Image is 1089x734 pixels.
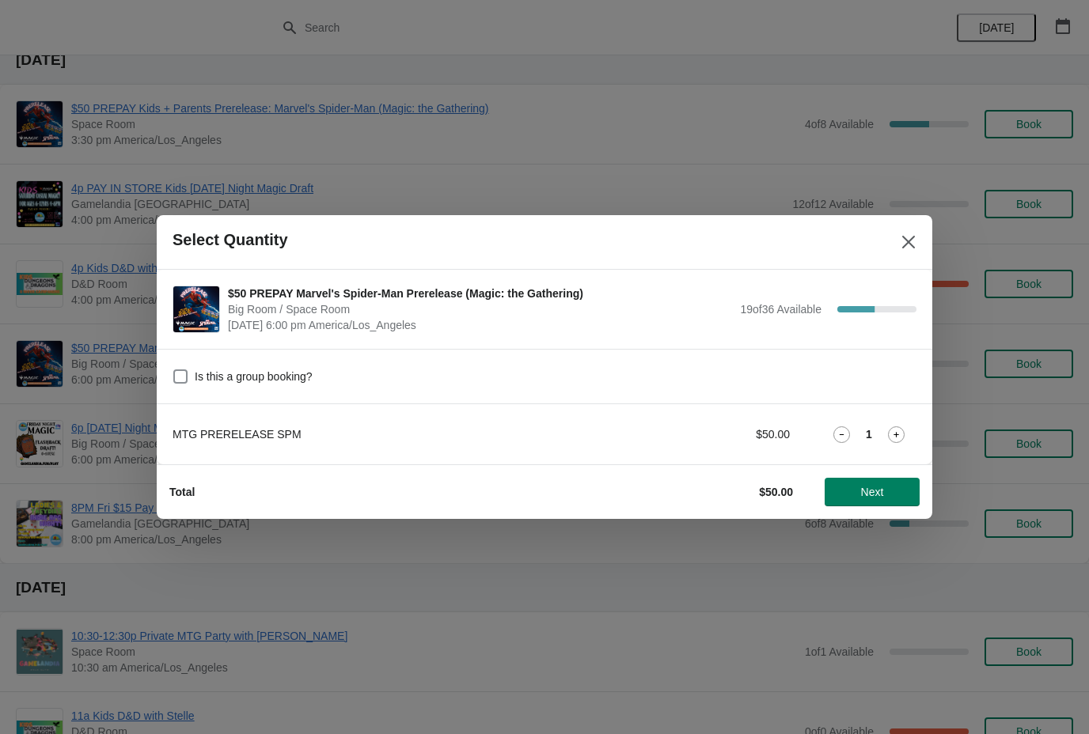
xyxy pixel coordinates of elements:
img: $50 PREPAY Marvel's Spider-Man Prerelease (Magic: the Gathering) | Big Room / Space Room | Septem... [173,286,219,332]
div: MTG PRERELEASE SPM [173,426,612,442]
span: Is this a group booking? [195,369,313,384]
span: Big Room / Space Room [228,301,732,317]
span: $50 PREPAY Marvel's Spider-Man Prerelease (Magic: the Gathering) [228,286,732,301]
span: [DATE] 6:00 pm America/Los_Angeles [228,317,732,333]
span: Next [861,486,884,498]
h2: Select Quantity [173,231,288,249]
button: Next [825,478,920,506]
div: $50.00 [643,426,790,442]
strong: $50.00 [759,486,793,498]
strong: 1 [866,426,872,442]
span: 19 of 36 Available [740,303,821,316]
strong: Total [169,486,195,498]
button: Close [894,228,923,256]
